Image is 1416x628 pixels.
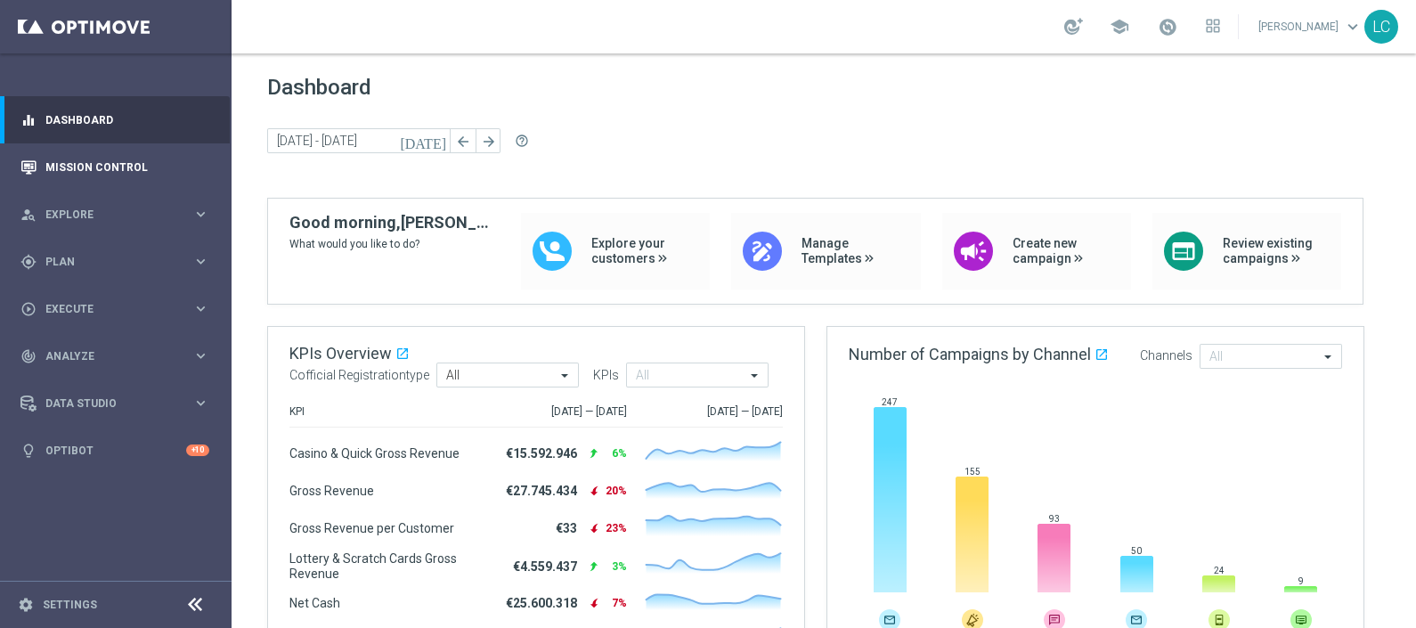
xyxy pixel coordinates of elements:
[20,255,210,269] button: gps_fixed Plan keyboard_arrow_right
[45,257,192,267] span: Plan
[20,301,37,317] i: play_circle_outline
[20,444,210,458] button: lightbulb Optibot +10
[45,209,192,220] span: Explore
[192,253,209,270] i: keyboard_arrow_right
[20,443,37,459] i: lightbulb
[45,304,192,314] span: Execute
[20,254,37,270] i: gps_fixed
[20,348,37,364] i: track_changes
[20,96,209,143] div: Dashboard
[45,398,192,409] span: Data Studio
[20,113,210,127] button: equalizer Dashboard
[192,300,209,317] i: keyboard_arrow_right
[18,597,34,613] i: settings
[186,444,209,456] div: +10
[45,427,186,474] a: Optibot
[43,599,97,610] a: Settings
[20,207,192,223] div: Explore
[20,207,37,223] i: person_search
[192,206,209,223] i: keyboard_arrow_right
[192,395,209,412] i: keyboard_arrow_right
[20,396,192,412] div: Data Studio
[45,143,209,191] a: Mission Control
[1110,17,1129,37] span: school
[20,301,192,317] div: Execute
[20,254,192,270] div: Plan
[192,347,209,364] i: keyboard_arrow_right
[20,160,210,175] button: Mission Control
[45,351,192,362] span: Analyze
[20,396,210,411] button: Data Studio keyboard_arrow_right
[1257,13,1364,40] a: [PERSON_NAME]keyboard_arrow_down
[20,208,210,222] button: person_search Explore keyboard_arrow_right
[20,348,192,364] div: Analyze
[1343,17,1363,37] span: keyboard_arrow_down
[20,143,209,191] div: Mission Control
[1364,10,1398,44] div: LC
[20,349,210,363] button: track_changes Analyze keyboard_arrow_right
[20,427,209,474] div: Optibot
[20,112,37,128] i: equalizer
[45,96,209,143] a: Dashboard
[20,302,210,316] button: play_circle_outline Execute keyboard_arrow_right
